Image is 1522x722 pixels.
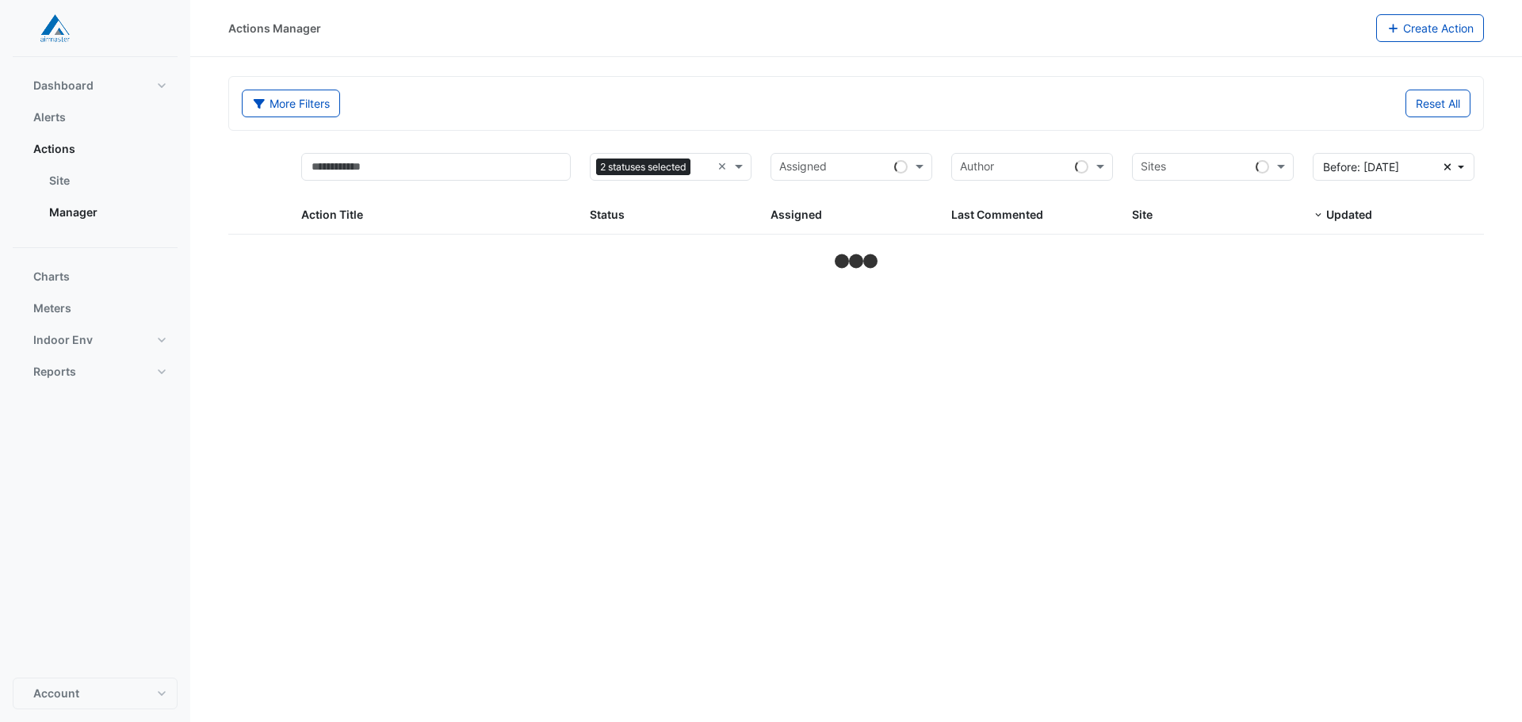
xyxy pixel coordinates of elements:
span: Indoor Env [33,332,93,348]
div: Actions [13,165,178,235]
a: Site [36,165,178,197]
span: Before: 10 Aug 25 [1323,160,1399,174]
span: Dashboard [33,78,94,94]
button: Reports [13,356,178,388]
button: Reset All [1405,90,1470,117]
span: Updated [1326,208,1372,221]
span: Clear [717,158,731,176]
span: Reports [33,364,76,380]
div: Actions Manager [228,20,321,36]
button: Charts [13,261,178,292]
span: Site [1132,208,1153,221]
button: Meters [13,292,178,324]
span: Last Commented [951,208,1043,221]
span: Assigned [771,208,822,221]
button: More Filters [242,90,340,117]
button: Create Action [1376,14,1485,42]
span: Account [33,686,79,701]
span: Alerts [33,109,66,125]
span: 2 statuses selected [596,159,690,176]
span: Status [590,208,625,221]
button: Dashboard [13,70,178,101]
button: Alerts [13,101,178,133]
button: Before: [DATE] [1313,153,1474,181]
span: Action Title [301,208,363,221]
img: Company Logo [19,13,90,44]
button: Account [13,678,178,709]
button: Indoor Env [13,324,178,356]
span: Meters [33,300,71,316]
button: Actions [13,133,178,165]
fa-icon: Clear [1444,159,1452,175]
span: Actions [33,141,75,157]
span: Charts [33,269,70,285]
a: Manager [36,197,178,228]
